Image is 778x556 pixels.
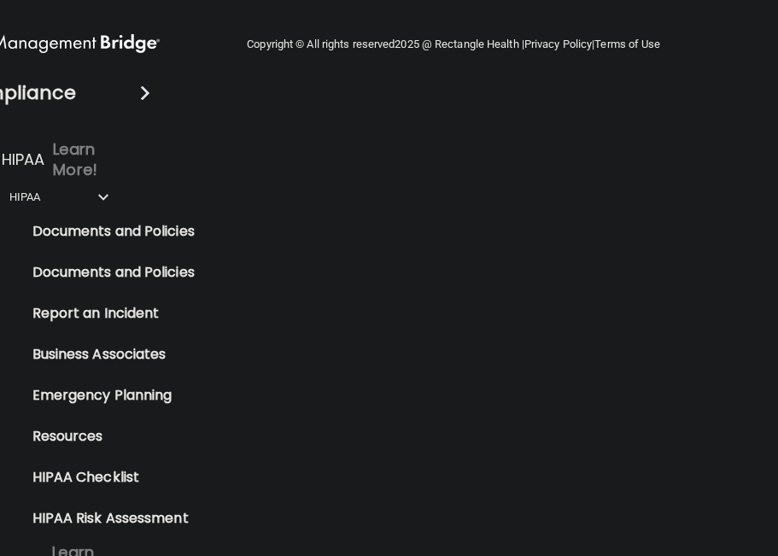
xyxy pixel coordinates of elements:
[9,187,41,208] p: HIPAA
[2,149,45,170] p: HIPAA
[53,139,108,180] p: Learn More!
[524,38,592,50] a: Privacy Policy
[594,38,660,50] a: Terms of Use
[142,17,765,72] div: Copyright © All rights reserved 2025 @ Rectangle Health | |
